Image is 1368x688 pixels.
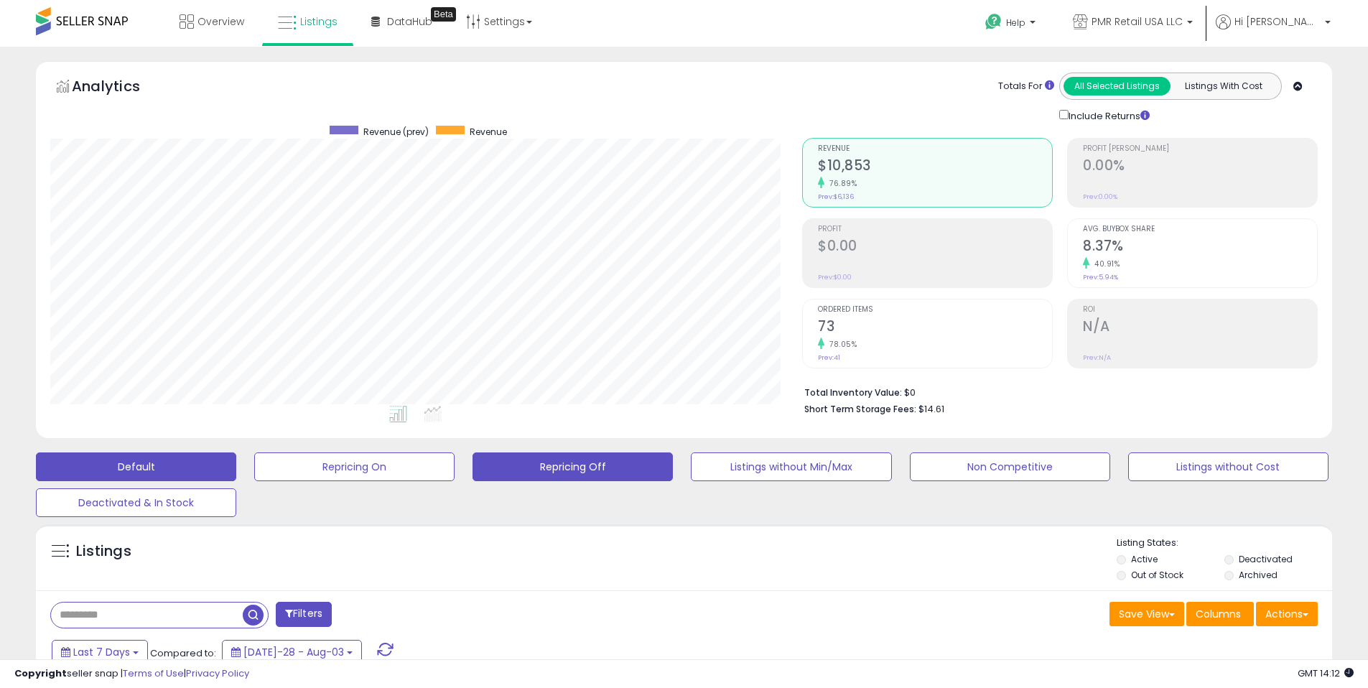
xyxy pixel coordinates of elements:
button: Last 7 Days [52,640,148,664]
button: Repricing On [254,452,455,481]
span: [DATE]-28 - Aug-03 [243,645,344,659]
div: Include Returns [1048,107,1167,124]
small: Prev: $6,136 [818,192,854,201]
h2: 8.37% [1083,238,1317,257]
button: Default [36,452,236,481]
small: 76.89% [824,178,857,189]
label: Deactivated [1239,553,1293,565]
label: Out of Stock [1131,569,1183,581]
button: [DATE]-28 - Aug-03 [222,640,362,664]
h2: N/A [1083,318,1317,338]
button: Columns [1186,602,1254,626]
i: Get Help [985,13,1002,31]
b: Total Inventory Value: [804,386,902,399]
small: 78.05% [824,339,857,350]
button: Listings without Min/Max [691,452,891,481]
button: Deactivated & In Stock [36,488,236,517]
span: Revenue [470,126,507,138]
h5: Analytics [72,76,168,100]
span: 2025-08-11 14:12 GMT [1298,666,1354,680]
h2: 73 [818,318,1052,338]
span: Revenue [818,145,1052,153]
li: $0 [804,383,1307,400]
small: 40.91% [1089,259,1120,269]
a: Help [974,2,1050,47]
small: Prev: 41 [818,353,840,362]
a: Hi [PERSON_NAME] [1216,14,1331,47]
button: Save View [1109,602,1184,626]
b: Short Term Storage Fees: [804,403,916,415]
p: Listing States: [1117,536,1332,550]
small: Prev: 0.00% [1083,192,1117,201]
h2: 0.00% [1083,157,1317,177]
button: Non Competitive [910,452,1110,481]
span: Profit [818,226,1052,233]
label: Active [1131,553,1158,565]
span: Avg. Buybox Share [1083,226,1317,233]
div: Tooltip anchor [431,7,456,22]
h5: Listings [76,541,131,562]
span: Help [1006,17,1025,29]
button: Listings With Cost [1170,77,1277,96]
label: Archived [1239,569,1278,581]
a: Terms of Use [123,666,184,680]
div: seller snap | | [14,667,249,681]
span: Overview [197,14,244,29]
span: Columns [1196,607,1241,621]
span: ROI [1083,306,1317,314]
span: Profit [PERSON_NAME] [1083,145,1317,153]
small: Prev: $0.00 [818,273,852,282]
span: Last 7 Days [73,645,130,659]
button: Actions [1256,602,1318,626]
span: DataHub [387,14,432,29]
span: Hi [PERSON_NAME] [1234,14,1321,29]
h2: $10,853 [818,157,1052,177]
button: All Selected Listings [1064,77,1171,96]
small: Prev: N/A [1083,353,1111,362]
span: $14.61 [918,402,944,416]
button: Listings without Cost [1128,452,1329,481]
div: Totals For [998,80,1054,93]
button: Repricing Off [473,452,673,481]
span: Ordered Items [818,306,1052,314]
span: PMR Retail USA LLC [1092,14,1183,29]
small: Prev: 5.94% [1083,273,1118,282]
button: Filters [276,602,332,627]
h2: $0.00 [818,238,1052,257]
span: Listings [300,14,338,29]
strong: Copyright [14,666,67,680]
span: Revenue (prev) [363,126,429,138]
span: Compared to: [150,646,216,660]
a: Privacy Policy [186,666,249,680]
